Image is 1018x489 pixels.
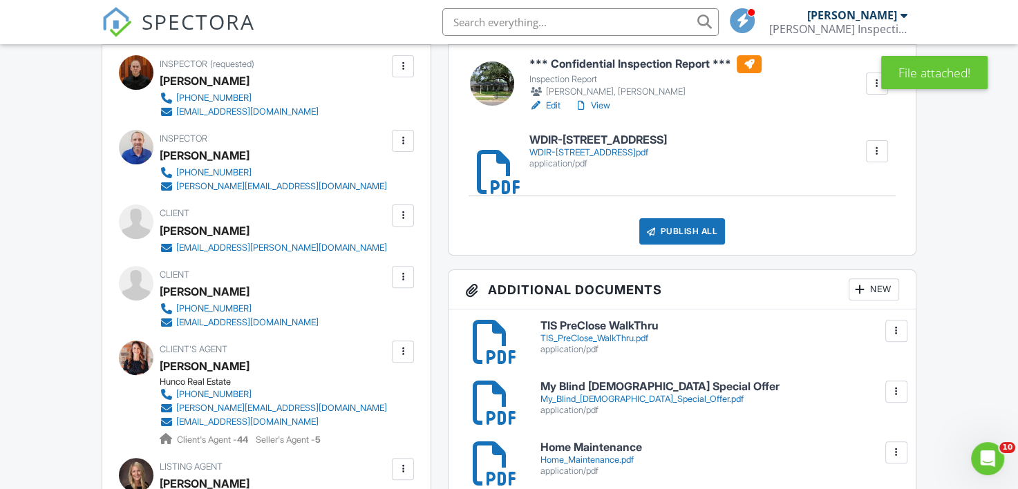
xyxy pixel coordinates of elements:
[160,344,227,354] span: Client's Agent
[210,59,254,69] span: (requested)
[540,381,899,416] a: My Blind [DEMOGRAPHIC_DATA] Special Offer My_Blind_[DEMOGRAPHIC_DATA]_Special_Offer.pdf applicati...
[176,167,252,178] div: [PHONE_NUMBER]
[160,91,319,105] a: [PHONE_NUMBER]
[160,316,319,329] a: [EMAIL_ADDRESS][DOMAIN_NAME]
[176,242,387,253] div: [EMAIL_ADDRESS][PERSON_NAME][DOMAIN_NAME]
[176,303,252,314] div: [PHONE_NUMBER]
[160,105,319,119] a: [EMAIL_ADDRESS][DOMAIN_NAME]
[102,7,132,37] img: The Best Home Inspection Software - Spectora
[160,415,387,429] a: [EMAIL_ADDRESS][DOMAIN_NAME]
[160,387,387,401] a: [PHONE_NUMBER]
[529,147,667,158] div: WDIR-[STREET_ADDRESS]pdf
[639,218,726,245] div: Publish All
[176,93,252,104] div: [PHONE_NUMBER]
[160,461,223,472] span: Listing Agent
[769,22,907,36] div: Thibodeaux Inspection Services, LLC
[142,7,255,36] span: SPECTORA
[160,302,319,316] a: [PHONE_NUMBER]
[237,434,248,445] strong: 44
[540,454,899,466] div: Home_Maintenance.pdf
[160,208,189,218] span: Client
[529,85,762,99] div: [PERSON_NAME], [PERSON_NAME]
[529,158,667,169] div: application/pdf
[176,317,319,328] div: [EMAIL_ADDRESS][DOMAIN_NAME]
[176,181,387,192] div: [PERSON_NAME][EMAIL_ADDRESS][DOMAIN_NAME]
[529,134,667,169] a: WDIR-[STREET_ADDRESS] WDIR-[STREET_ADDRESS]pdf application/pdf
[529,74,762,85] div: Inspection Report
[449,270,915,309] h3: Additional Documents
[540,441,899,477] a: Home Maintenance Home_Maintenance.pdf application/pdf
[540,405,899,416] div: application/pdf
[102,19,255,48] a: SPECTORA
[160,180,387,193] a: [PERSON_NAME][EMAIL_ADDRESS][DOMAIN_NAME]
[540,320,899,355] a: TIS PreClose WalkThru TIS_PreClose_WalkThru.pdf application/pdf
[442,8,719,36] input: Search everything...
[160,401,387,415] a: [PERSON_NAME][EMAIL_ADDRESS][DOMAIN_NAME]
[176,389,252,400] div: [PHONE_NUMBER]
[540,344,899,355] div: application/pdf
[529,55,762,73] h6: *** Confidential Inspection Report ***
[176,403,387,414] div: [PERSON_NAME][EMAIL_ADDRESS][DOMAIN_NAME]
[176,106,319,117] div: [EMAIL_ADDRESS][DOMAIN_NAME]
[160,281,249,302] div: [PERSON_NAME]
[256,434,321,445] span: Seller's Agent -
[160,376,398,387] div: Hunco Real Estate
[540,441,899,454] h6: Home Maintenance
[529,55,762,99] a: *** Confidential Inspection Report *** Inspection Report [PERSON_NAME], [PERSON_NAME]
[160,220,249,241] div: [PERSON_NAME]
[176,416,319,428] div: [EMAIL_ADDRESS][DOMAIN_NAME]
[540,381,899,393] h6: My Blind [DEMOGRAPHIC_DATA] Special Offer
[160,145,249,166] div: [PERSON_NAME]
[807,8,897,22] div: [PERSON_NAME]
[881,56,988,89] div: File attached!
[177,434,250,445] span: Client's Agent -
[529,134,667,146] h6: WDIR-[STREET_ADDRESS]
[160,59,207,69] span: Inspector
[160,166,387,180] a: [PHONE_NUMBER]
[849,278,899,300] div: New
[160,269,189,280] span: Client
[971,442,1004,475] iframe: Intercom live chat
[160,70,249,91] div: [PERSON_NAME]
[540,320,899,332] h6: TIS PreClose WalkThru
[999,442,1015,453] span: 10
[160,356,249,376] a: [PERSON_NAME]
[160,133,207,144] span: Inspector
[160,241,387,255] a: [EMAIL_ADDRESS][PERSON_NAME][DOMAIN_NAME]
[574,99,610,113] a: View
[540,394,899,405] div: My_Blind_[DEMOGRAPHIC_DATA]_Special_Offer.pdf
[540,333,899,344] div: TIS_PreClose_WalkThru.pdf
[540,466,899,477] div: application/pdf
[315,434,321,445] strong: 5
[529,99,560,113] a: Edit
